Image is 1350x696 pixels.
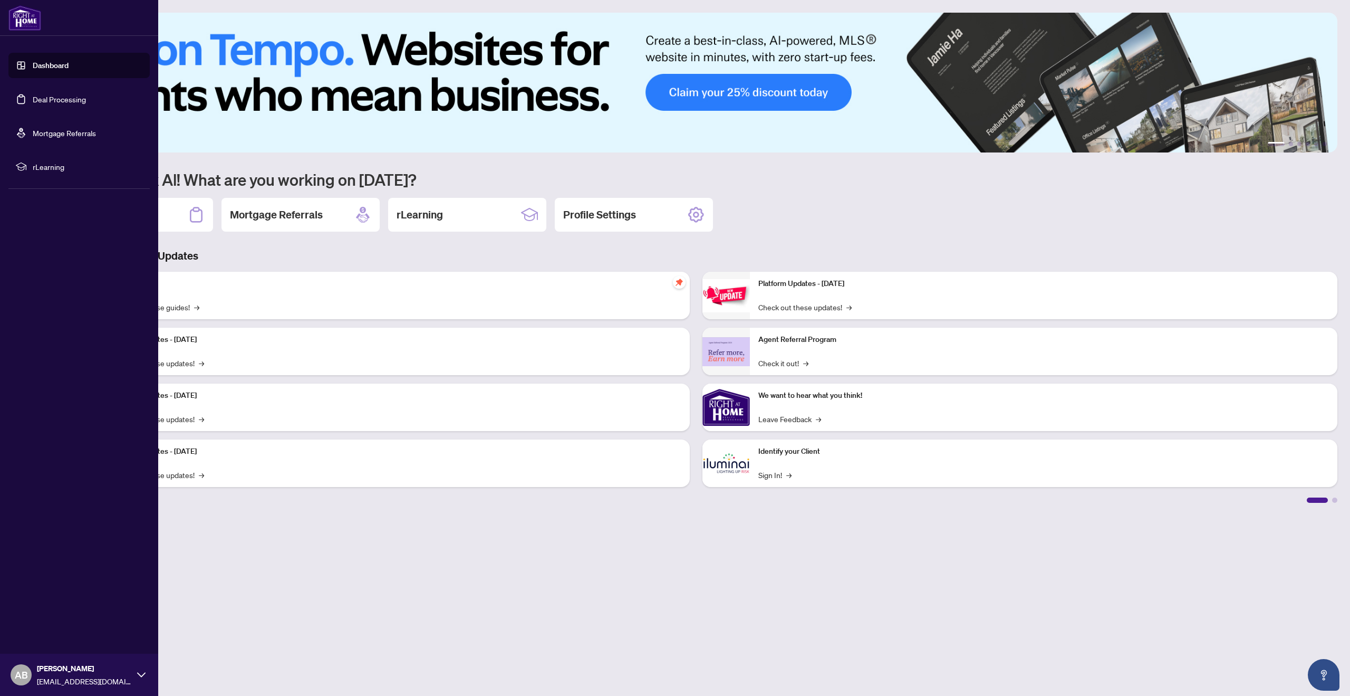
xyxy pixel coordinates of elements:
span: → [199,413,204,425]
img: Slide 0 [55,13,1337,152]
img: Agent Referral Program [702,337,750,366]
h2: Profile Settings [563,207,636,222]
p: Platform Updates - [DATE] [758,278,1329,290]
button: 1 [1268,142,1285,146]
button: 5 [1314,142,1318,146]
p: Platform Updates - [DATE] [111,446,681,457]
img: We want to hear what you think! [702,384,750,431]
img: Platform Updates - June 23, 2025 [702,279,750,312]
p: Agent Referral Program [758,334,1329,346]
p: Platform Updates - [DATE] [111,334,681,346]
a: Check it out!→ [758,357,808,369]
h1: Welcome back Al! What are you working on [DATE]? [55,169,1337,189]
span: → [786,469,792,481]
h2: rLearning [397,207,443,222]
p: Self-Help [111,278,681,290]
a: Deal Processing [33,94,86,104]
span: AB [15,668,28,682]
p: Platform Updates - [DATE] [111,390,681,402]
button: 2 [1289,142,1293,146]
span: → [199,357,204,369]
span: [PERSON_NAME] [37,663,132,674]
img: Identify your Client [702,440,750,487]
a: Check out these updates!→ [758,301,852,313]
span: → [199,469,204,481]
a: Mortgage Referrals [33,128,96,138]
a: Sign In!→ [758,469,792,481]
span: [EMAIL_ADDRESS][DOMAIN_NAME] [37,675,132,687]
h3: Brokerage & Industry Updates [55,249,1337,263]
span: → [803,357,808,369]
p: Identify your Client [758,446,1329,457]
span: pushpin [673,276,686,289]
button: 3 [1297,142,1301,146]
a: Dashboard [33,61,69,70]
button: 4 [1306,142,1310,146]
button: 6 [1323,142,1327,146]
h2: Mortgage Referrals [230,207,323,222]
a: Leave Feedback→ [758,413,821,425]
span: rLearning [33,161,142,173]
img: logo [8,5,41,31]
span: → [194,301,199,313]
span: → [846,301,852,313]
span: → [816,413,821,425]
p: We want to hear what you think! [758,390,1329,402]
button: Open asap [1308,659,1339,691]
